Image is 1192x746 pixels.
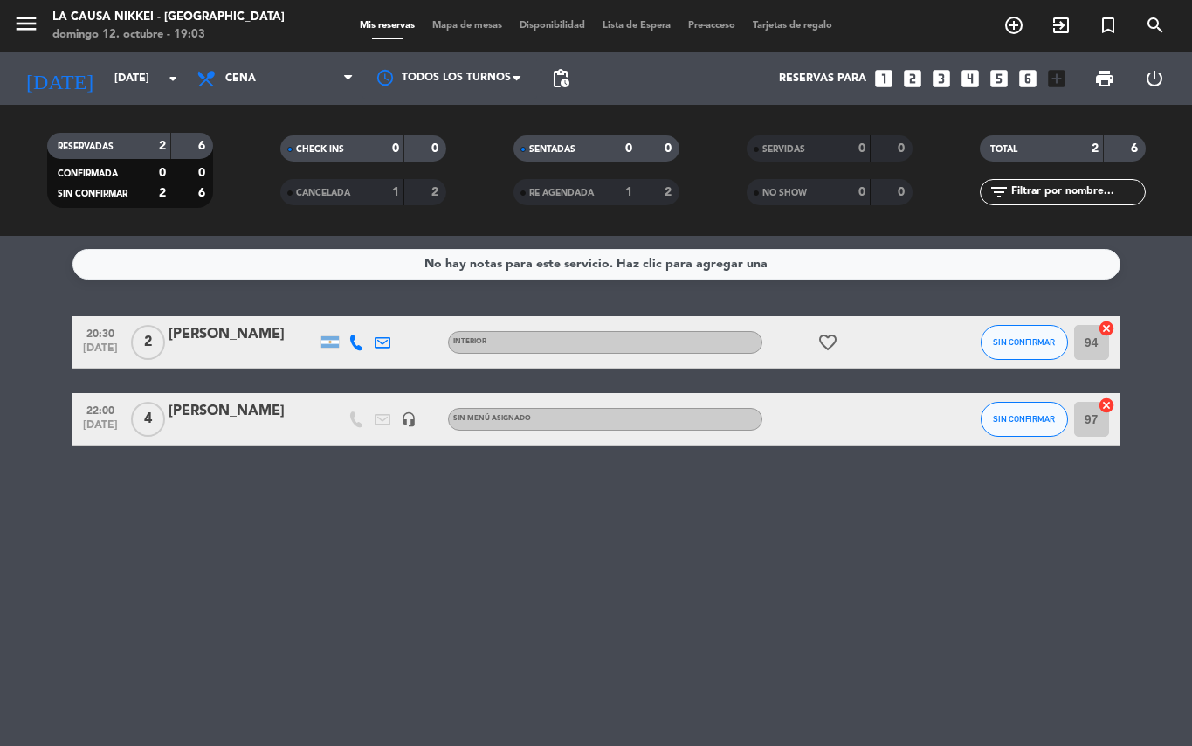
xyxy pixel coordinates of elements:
[392,186,399,198] strong: 1
[453,338,486,345] span: INTERIOR
[79,419,122,439] span: [DATE]
[858,186,865,198] strong: 0
[58,169,118,178] span: CONFIRMADA
[1045,67,1068,90] i: add_box
[665,142,675,155] strong: 0
[1098,397,1115,414] i: cancel
[744,21,841,31] span: Tarjetas de regalo
[762,145,805,154] span: SERVIDAS
[981,325,1068,360] button: SIN CONFIRMAR
[169,400,317,423] div: [PERSON_NAME]
[453,415,531,422] span: Sin menú asignado
[162,68,183,89] i: arrow_drop_down
[169,323,317,346] div: [PERSON_NAME]
[1092,142,1099,155] strong: 2
[159,167,166,179] strong: 0
[872,67,895,90] i: looks_one
[296,189,350,197] span: CANCELADA
[550,68,571,89] span: pending_actions
[511,21,594,31] span: Disponibilidad
[625,186,632,198] strong: 1
[198,167,209,179] strong: 0
[225,73,256,85] span: Cena
[1003,15,1024,36] i: add_circle_outline
[529,145,575,154] span: SENTADAS
[993,337,1055,347] span: SIN CONFIRMAR
[79,399,122,419] span: 22:00
[198,140,209,152] strong: 6
[1009,183,1145,202] input: Filtrar por nombre...
[858,142,865,155] strong: 0
[625,142,632,155] strong: 0
[901,67,924,90] i: looks_two
[981,402,1068,437] button: SIN CONFIRMAR
[159,140,166,152] strong: 2
[351,21,424,31] span: Mis reservas
[665,186,675,198] strong: 2
[679,21,744,31] span: Pre-acceso
[898,142,908,155] strong: 0
[431,142,442,155] strong: 0
[392,142,399,155] strong: 0
[79,342,122,363] span: [DATE]
[1131,142,1141,155] strong: 6
[1094,68,1115,89] span: print
[401,411,417,427] i: headset_mic
[594,21,679,31] span: Lista de Espera
[990,145,1017,154] span: TOTAL
[959,67,982,90] i: looks_4
[424,254,768,274] div: No hay notas para este servicio. Haz clic para agregar una
[930,67,953,90] i: looks_3
[817,332,838,353] i: favorite_border
[58,190,127,198] span: SIN CONFIRMAR
[13,59,106,98] i: [DATE]
[131,402,165,437] span: 4
[13,10,39,37] i: menu
[159,187,166,199] strong: 2
[296,145,344,154] span: CHECK INS
[1098,320,1115,337] i: cancel
[1144,68,1165,89] i: power_settings_new
[1051,15,1071,36] i: exit_to_app
[79,322,122,342] span: 20:30
[1129,52,1179,105] div: LOG OUT
[431,186,442,198] strong: 2
[52,9,285,26] div: La Causa Nikkei - [GEOGRAPHIC_DATA]
[52,26,285,44] div: domingo 12. octubre - 19:03
[424,21,511,31] span: Mapa de mesas
[13,10,39,43] button: menu
[988,67,1010,90] i: looks_5
[1016,67,1039,90] i: looks_6
[58,142,114,151] span: RESERVADAS
[529,189,594,197] span: RE AGENDADA
[198,187,209,199] strong: 6
[1145,15,1166,36] i: search
[989,182,1009,203] i: filter_list
[993,414,1055,424] span: SIN CONFIRMAR
[762,189,807,197] span: NO SHOW
[1098,15,1119,36] i: turned_in_not
[898,186,908,198] strong: 0
[131,325,165,360] span: 2
[779,73,866,85] span: Reservas para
